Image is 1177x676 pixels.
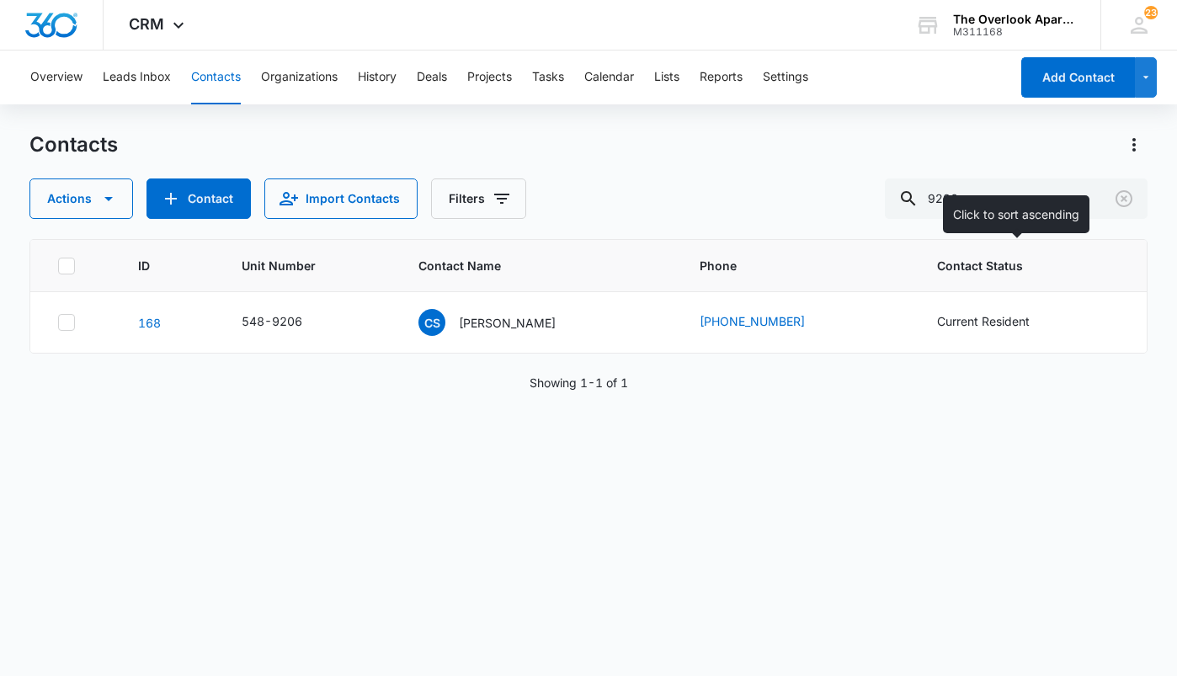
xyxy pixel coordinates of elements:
[467,51,512,104] button: Projects
[700,51,743,104] button: Reports
[530,374,628,391] p: Showing 1-1 of 1
[953,13,1076,26] div: account name
[103,51,171,104] button: Leads Inbox
[29,132,118,157] h1: Contacts
[885,178,1148,219] input: Search Contacts
[191,51,241,104] button: Contacts
[763,51,808,104] button: Settings
[1144,6,1158,19] span: 23
[358,51,397,104] button: History
[431,178,526,219] button: Filters
[700,312,835,333] div: Phone - (303) 507-0769 - Select to Edit Field
[261,51,338,104] button: Organizations
[30,51,83,104] button: Overview
[242,312,333,333] div: Unit Number - 548-9206 - Select to Edit Field
[1021,57,1135,98] button: Add Contact
[418,309,586,336] div: Contact Name - Cody Spiering - Select to Edit Field
[418,309,445,336] span: CS
[700,312,805,330] a: [PHONE_NUMBER]
[1144,6,1158,19] div: notifications count
[417,51,447,104] button: Deals
[943,195,1089,233] div: Click to sort ascending
[264,178,418,219] button: Import Contacts
[138,316,161,330] a: Navigate to contact details page for Cody Spiering
[584,51,634,104] button: Calendar
[242,312,302,330] div: 548-9206
[129,15,164,33] span: CRM
[654,51,679,104] button: Lists
[146,178,251,219] button: Add Contact
[937,257,1095,274] span: Contact Status
[532,51,564,104] button: Tasks
[242,257,379,274] span: Unit Number
[1110,185,1137,212] button: Clear
[1121,131,1148,158] button: Actions
[138,257,177,274] span: ID
[700,257,872,274] span: Phone
[937,312,1030,330] div: Current Resident
[459,314,556,332] p: [PERSON_NAME]
[29,178,133,219] button: Actions
[953,26,1076,38] div: account id
[937,312,1060,333] div: Contact Status - Current Resident - Select to Edit Field
[418,257,635,274] span: Contact Name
